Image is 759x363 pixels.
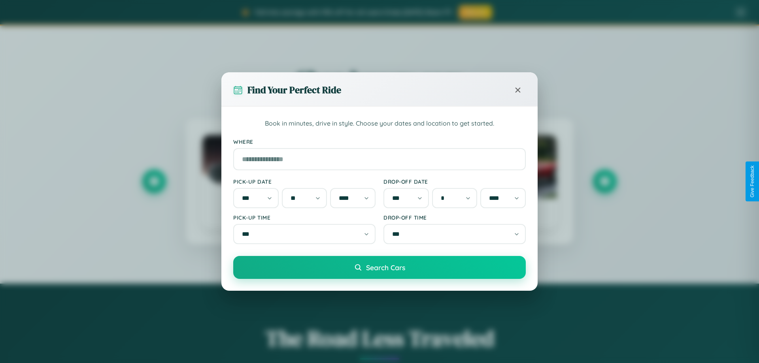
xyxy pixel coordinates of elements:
[233,118,526,129] p: Book in minutes, drive in style. Choose your dates and location to get started.
[233,138,526,145] label: Where
[366,263,405,272] span: Search Cars
[233,214,376,221] label: Pick-up Time
[233,178,376,185] label: Pick-up Date
[247,83,341,96] h3: Find Your Perfect Ride
[383,214,526,221] label: Drop-off Time
[233,256,526,279] button: Search Cars
[383,178,526,185] label: Drop-off Date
